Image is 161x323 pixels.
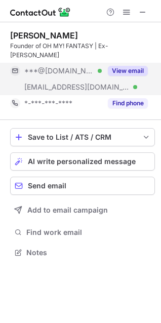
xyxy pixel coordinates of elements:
span: ***@[DOMAIN_NAME] [24,66,94,75]
button: Reveal Button [108,66,148,76]
img: ContactOut v5.3.10 [10,6,71,18]
span: [EMAIL_ADDRESS][DOMAIN_NAME] [24,83,130,92]
span: Send email [28,182,66,190]
button: Notes [10,246,155,260]
button: Send email [10,177,155,195]
button: Reveal Button [108,98,148,108]
button: AI write personalized message [10,152,155,171]
span: Find work email [26,228,151,237]
div: Founder of OH MY! FANTASY | Ex-[PERSON_NAME] [10,42,155,60]
button: save-profile-one-click [10,128,155,146]
button: Add to email campaign [10,201,155,219]
div: Save to List / ATS / CRM [28,133,137,141]
button: Find work email [10,225,155,239]
span: Notes [26,248,151,257]
div: [PERSON_NAME] [10,30,78,41]
span: Add to email campaign [27,206,108,214]
span: AI write personalized message [28,157,136,166]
